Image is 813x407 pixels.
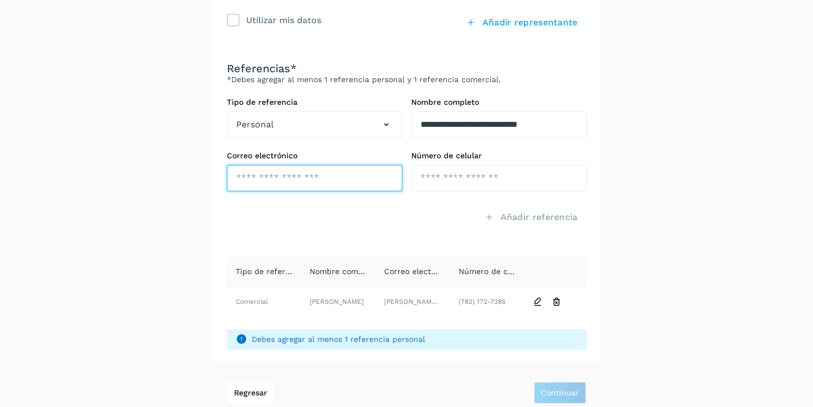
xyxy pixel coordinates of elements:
[246,12,321,27] div: Utilizar mis datos
[384,267,455,276] span: Correo electrónico
[227,98,402,107] label: Tipo de referencia
[541,389,579,397] span: Continuar
[476,205,586,230] button: Añadir referencia
[310,267,378,276] span: Nombre completo
[411,98,587,107] label: Nombre completo
[227,75,587,84] p: *Debes agregar al menos 1 referencia personal y 1 referencia comercial.
[482,17,578,29] span: Añadir representante
[500,211,577,223] span: Añadir referencia
[236,267,306,276] span: Tipo de referencia
[236,118,274,131] span: Personal
[301,287,375,316] td: [PERSON_NAME]
[534,382,586,404] button: Continuar
[227,382,274,404] button: Regresar
[227,62,587,75] h3: Referencias*
[450,287,524,316] td: (782) 172-7385
[252,334,578,345] span: Debes agregar al menos 1 referencia personal
[459,267,529,276] span: Número de celular
[411,151,587,160] label: Número de celular
[375,287,450,316] td: [PERSON_NAME][EMAIL_ADDRESS][PERSON_NAME][DOMAIN_NAME]
[227,151,402,160] label: Correo electrónico
[236,298,268,306] span: Comercial
[458,10,586,35] button: Añadir representante
[234,389,267,397] span: Regresar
